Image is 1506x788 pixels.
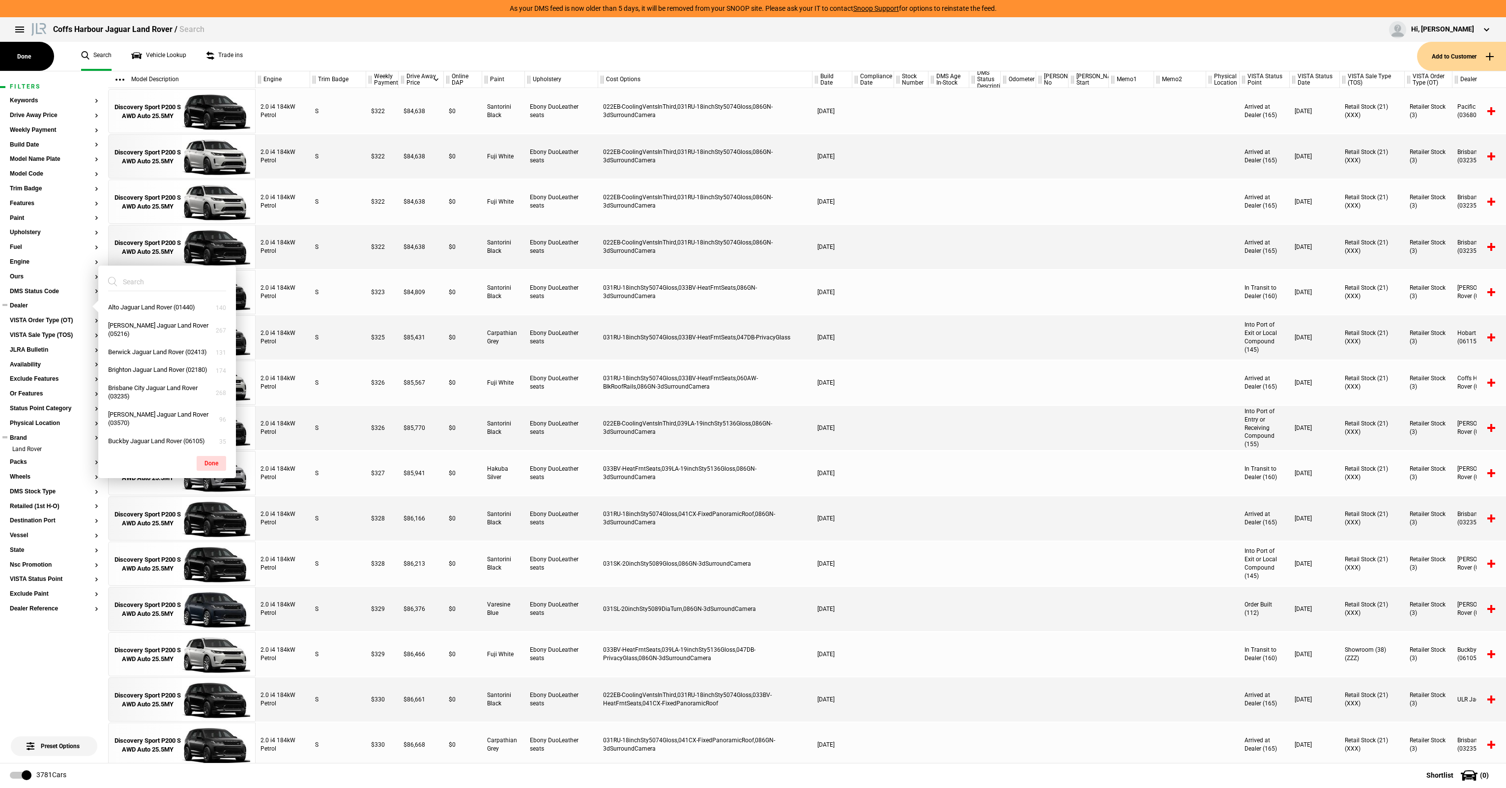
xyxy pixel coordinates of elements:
[10,532,98,547] section: Vessel
[182,678,250,722] img: 18270442_thumb.jpeg
[1001,71,1036,88] div: Odometer
[10,288,98,295] button: DMS Status Code
[399,361,444,405] div: $85,567
[182,225,250,270] img: 18227005_thumb.jpeg
[114,225,182,270] a: Discovery Sport P200 S AWD Auto 25.5MY
[482,270,525,314] div: Santorini Black
[366,406,399,450] div: $326
[182,135,250,179] img: 18227003_thumb.jpeg
[444,180,482,224] div: $0
[444,270,482,314] div: $0
[10,391,98,405] section: Or Features
[10,303,98,317] section: Dealer
[366,270,399,314] div: $323
[182,180,250,224] img: 18227004_thumb.jpeg
[10,273,98,288] section: Ours
[310,180,366,224] div: S
[444,451,482,495] div: $0
[366,315,399,360] div: $325
[256,451,310,495] div: 2.0 i4 184kW Petrol
[114,148,182,166] div: Discovery Sport P200 S AWD Auto 25.5MY
[10,488,98,495] button: DMS Stock Type
[256,71,310,88] div: Engine
[182,587,250,632] img: 18292267_thumb.jpeg
[114,180,182,224] a: Discovery Sport P200 S AWD Auto 25.5MY
[10,97,98,112] section: Keywords
[114,510,182,528] div: Discovery Sport P200 S AWD Auto 25.5MY
[81,42,112,71] a: Search
[444,89,482,133] div: $0
[114,601,182,618] div: Discovery Sport P200 S AWD Auto 25.5MY
[1290,89,1340,133] div: [DATE]
[10,488,98,503] section: DMS Stock Type
[812,406,852,450] div: [DATE]
[366,71,398,88] div: Weekly Payment
[131,42,186,71] a: Vehicle Lookup
[894,71,928,88] div: Stock Number
[10,97,98,104] button: Keywords
[10,420,98,427] button: Physical Location
[310,71,366,88] div: Trim Badge
[310,496,366,541] div: S
[969,71,1000,88] div: DMS Status Description
[10,435,98,459] section: BrandLand Rover
[399,225,444,269] div: $84,638
[482,315,525,360] div: Carpathian Grey
[10,171,98,178] button: Model Code
[10,503,98,510] button: Retailed (1st H-O)
[525,406,598,450] div: Ebony DuoLeather seats
[10,347,98,362] section: JLRA Bulletin
[1240,71,1289,88] div: VISTA Status Point
[482,542,525,586] div: Santorini Black
[598,406,812,450] div: 022EB-CoolingVentsInThird,039LA-19inchSty5136Gloss,086GN-3dSurroundCamera
[10,185,98,192] button: Trim Badge
[525,134,598,179] div: Ebony DuoLeather seats
[10,244,98,259] section: Fuel
[108,71,255,88] div: Model Description
[812,71,852,88] div: Build Date
[1290,496,1340,541] div: [DATE]
[10,317,98,332] section: VISTA Order Type (OT)
[98,432,236,451] button: Buckby Jaguar Land Rover (06105)
[1340,315,1405,360] div: Retail Stock (21) (XXX)
[10,576,98,583] button: VISTA Status Point
[10,591,98,598] button: Exclude Paint
[256,496,310,541] div: 2.0 i4 184kW Petrol
[399,451,444,495] div: $85,941
[1480,772,1489,779] span: ( 0 )
[1240,180,1290,224] div: Arrived at Dealer (165)
[206,42,243,71] a: Trade ins
[444,406,482,450] div: $0
[182,542,250,586] img: 18292269_thumb.jpeg
[598,180,812,224] div: 022EB-CoolingVentsInThird,031RU-18inchSty5074Gloss,086GN-3dSurroundCamera
[1240,406,1290,450] div: Into Port of Entry or Receiving Compound (155)
[366,225,399,269] div: $322
[114,193,182,211] div: Discovery Sport P200 S AWD Auto 25.5MY
[482,71,524,88] div: Paint
[10,576,98,591] section: VISTA Status Point
[114,135,182,179] a: Discovery Sport P200 S AWD Auto 25.5MY
[812,270,852,314] div: [DATE]
[114,542,182,586] a: Discovery Sport P200 S AWD Auto 25.5MY
[310,134,366,179] div: S
[10,317,98,324] button: VISTA Order Type (OT)
[10,200,98,215] section: Features
[114,497,182,541] a: Discovery Sport P200 S AWD Auto 25.5MY
[256,361,310,405] div: 2.0 i4 184kW Petrol
[310,225,366,269] div: S
[10,474,98,481] button: Wheels
[98,317,236,343] button: [PERSON_NAME] Jaguar Land Rover (05216)
[10,112,98,127] section: Drive Away Price
[10,445,98,455] li: Land Rover
[10,376,98,391] section: Exclude Features
[1417,42,1506,71] button: Add to Customer
[114,90,182,134] a: Discovery Sport P200 S AWD Auto 25.5MY
[1290,225,1340,269] div: [DATE]
[10,362,98,368] button: Availability
[310,361,366,405] div: S
[114,239,182,256] div: Discovery Sport P200 S AWD Auto 25.5MY
[256,134,310,179] div: 2.0 i4 184kW Petrol
[114,691,182,709] div: Discovery Sport P200 S AWD Auto 25.5MY
[98,343,236,362] button: Berwick Jaguar Land Rover (02413)
[1340,406,1405,450] div: Retail Stock (21) (XXX)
